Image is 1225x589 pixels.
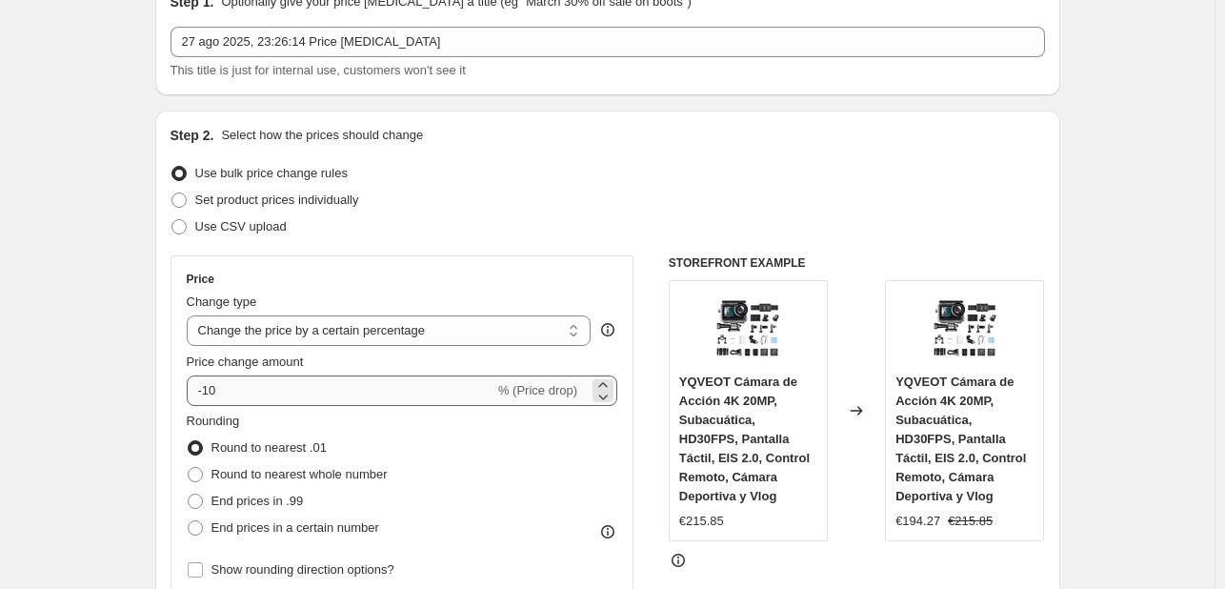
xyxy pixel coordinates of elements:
strike: €215.85 [948,512,993,531]
p: Select how the prices should change [221,126,423,145]
span: YQVEOT Cámara de Acción 4K 20MP, Subacuática, HD30FPS, Pantalla Táctil, EIS 2.0, Control Remoto, ... [895,375,1026,503]
span: End prices in a certain number [211,520,379,535]
img: 410VxFJu8zL_80x.jpg [710,291,786,367]
span: Show rounding direction options? [211,562,394,577]
span: % (Price drop) [498,383,577,397]
span: Round to nearest .01 [211,440,327,455]
div: €194.27 [895,512,940,531]
div: help [598,320,617,339]
span: Set product prices individually [195,193,359,207]
input: 30% off holiday sale [171,27,1045,57]
span: Use bulk price change rules [195,166,348,180]
span: Rounding [187,414,240,428]
img: 410VxFJu8zL_80x.jpg [927,291,1003,367]
div: €215.85 [679,512,724,531]
span: Price change amount [187,355,304,369]
span: End prices in .99 [211,494,304,508]
span: YQVEOT Cámara de Acción 4K 20MP, Subacuática, HD30FPS, Pantalla Táctil, EIS 2.0, Control Remoto, ... [679,375,810,503]
input: -15 [187,376,494,406]
h3: Price [187,272,214,287]
span: This title is just for internal use, customers won't see it [171,63,466,77]
h2: Step 2. [171,126,214,145]
span: Use CSV upload [195,219,287,234]
span: Change type [187,294,257,309]
h6: STOREFRONT EXAMPLE [669,255,1045,271]
span: Round to nearest whole number [211,467,388,481]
